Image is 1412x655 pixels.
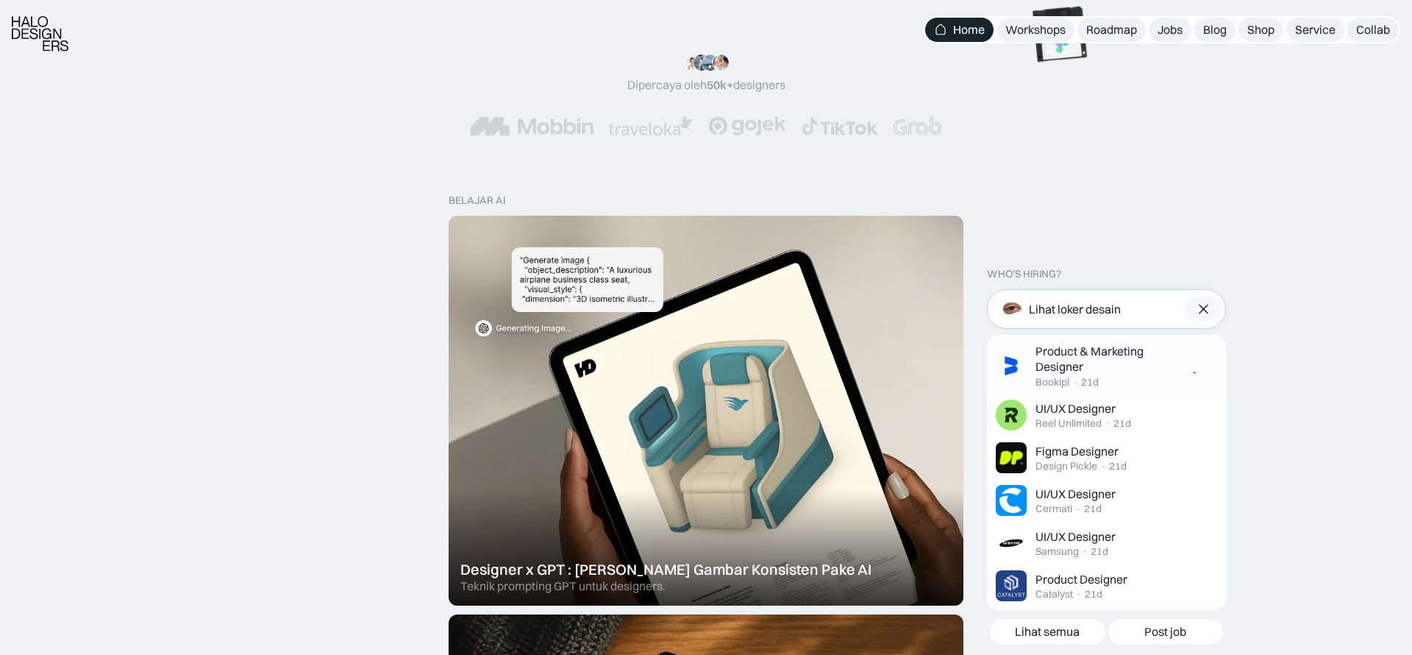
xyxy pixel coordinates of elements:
[1356,22,1390,38] div: Collab
[1035,486,1116,502] div: UI/UX Designer
[1035,503,1072,515] div: Cermati
[1084,503,1102,515] div: 21d
[1015,624,1080,640] div: Lihat semua
[990,619,1105,645] a: Lihat semua
[996,528,1027,559] img: Job Image
[996,350,1027,381] img: Job Image
[1247,22,1274,38] div: Shop
[1075,503,1081,515] div: ·
[1238,18,1283,42] a: Shop
[996,442,1027,473] img: Job Image
[449,194,505,207] div: belajar ai
[1203,22,1227,38] div: Blog
[996,400,1027,431] img: Job Image
[1035,572,1127,587] div: Product Designer
[1149,18,1191,42] a: Jobs
[990,436,1223,479] a: Job ImageFigma DesignerDesign Pickle·21d
[990,564,1223,607] a: Job ImageProduct DesignerCatalyst·21d
[1091,545,1108,558] div: 21d
[1035,344,1186,375] div: Product & Marketing Designer
[1035,401,1116,417] div: UI/UX Designer
[1035,529,1116,545] div: UI/UX Designer
[1035,545,1079,558] div: Samsung
[953,22,985,38] div: Home
[707,77,733,92] span: 50k+
[996,485,1027,516] img: Job Image
[987,268,1061,280] div: WHO’S HIRING?
[1035,588,1073,601] div: Catalyst
[1086,22,1137,38] div: Roadmap
[1081,376,1099,389] div: 21d
[990,522,1223,564] a: Job ImageUI/UX DesignerSamsung·21d
[1113,417,1131,430] div: 21d
[996,570,1027,601] img: Job Image
[1082,545,1088,558] div: ·
[1286,18,1344,42] a: Service
[627,77,785,93] div: Dipercaya oleh designers
[1194,18,1235,42] a: Blog
[1035,376,1069,389] div: Bookipi
[449,216,963,606] a: Designer x GPT : [PERSON_NAME] Gambar Konsisten Pake AITeknik prompting GPT untuk designers.
[996,18,1074,42] a: Workshops
[1105,417,1110,430] div: ·
[1109,460,1127,472] div: 21d
[1144,624,1186,640] div: Post job
[1035,460,1097,472] div: Design Pickle
[1072,376,1078,389] div: ·
[1085,588,1102,601] div: 21d
[990,338,1223,394] a: Job ImageProduct & Marketing DesignerBookipi·21d
[1005,22,1066,38] div: Workshops
[1077,18,1146,42] a: Roadmap
[925,18,994,42] a: Home
[1347,18,1399,42] a: Collab
[1035,417,1102,430] div: Reel Unlimited
[1076,588,1082,601] div: ·
[1100,460,1106,472] div: ·
[1158,22,1183,38] div: Jobs
[990,394,1223,436] a: Job ImageUI/UX DesignerReel Unlimited·21d
[1295,22,1336,38] div: Service
[1035,444,1119,459] div: Figma Designer
[990,479,1223,522] a: Job ImageUI/UX DesignerCermati·21d
[1029,302,1121,317] div: Lihat loker desain
[1108,619,1224,645] a: Post job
